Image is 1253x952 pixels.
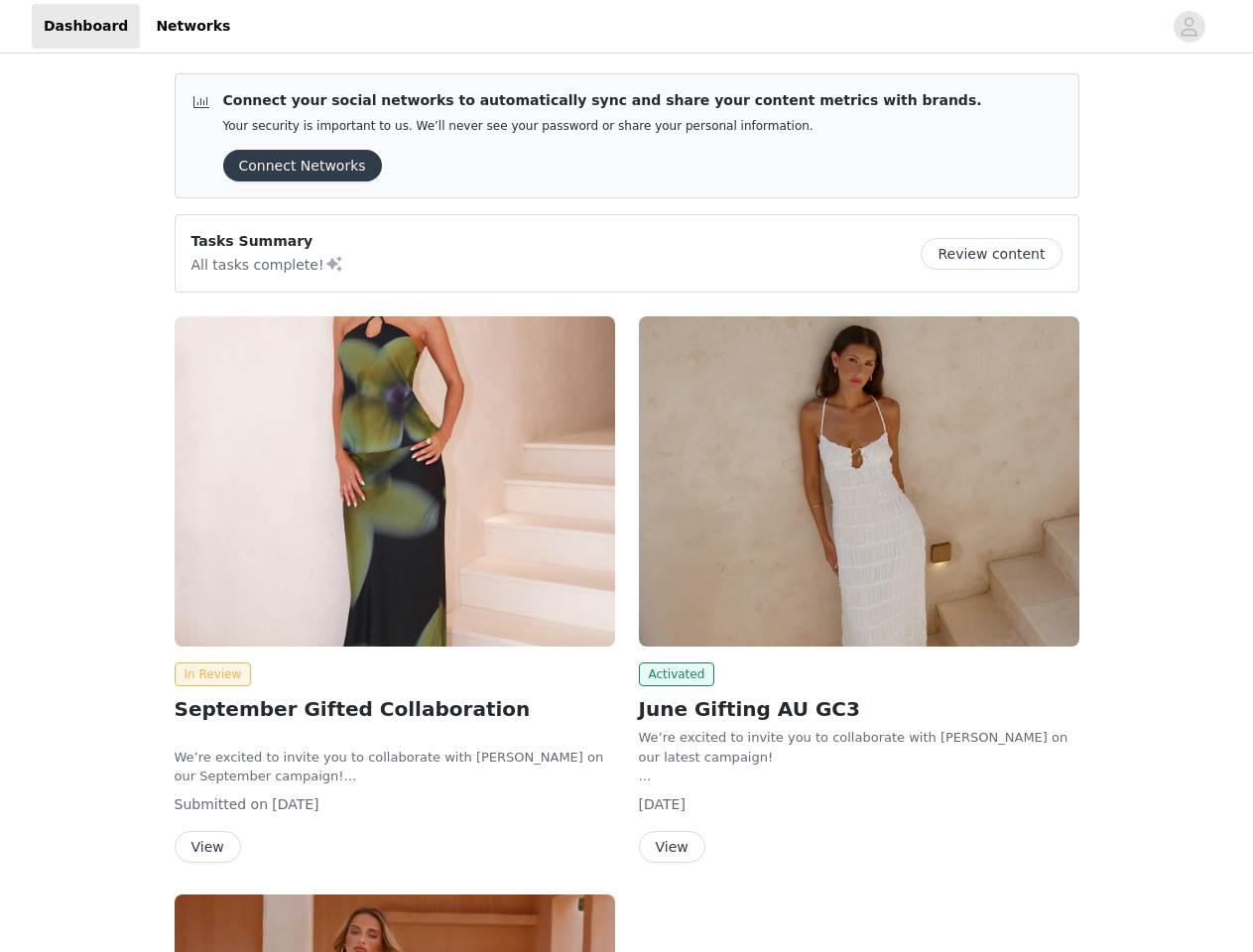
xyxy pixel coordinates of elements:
[175,662,252,686] span: In Review
[175,694,615,724] h2: September Gifted Collaboration
[639,728,1079,767] div: We’re excited to invite you to collaborate with [PERSON_NAME] on our latest campaign!
[639,316,1079,647] img: Peppermayo AUS
[175,831,241,863] button: View
[223,119,982,134] p: Your security is important to us. We’ll never see your password or share your personal information.
[175,796,269,812] span: Submitted on
[191,231,344,252] p: Tasks Summary
[223,150,382,181] button: Connect Networks
[1180,11,1198,43] div: avatar
[639,662,715,686] span: Activated
[223,90,982,111] p: Connect your social networks to automatically sync and share your content metrics with brands.
[639,694,1079,724] h2: June Gifting AU GC3
[272,796,318,812] span: [DATE]
[639,831,705,863] button: View
[191,252,344,276] p: All tasks complete!
[175,316,615,647] img: Peppermayo AUS
[639,796,686,812] span: [DATE]
[175,840,241,855] a: View
[921,238,1062,270] button: Review content
[144,4,242,49] a: Networks
[639,840,705,855] a: View
[32,4,140,49] a: Dashboard
[175,748,615,786] p: We’re excited to invite you to collaborate with [PERSON_NAME] on our September campaign!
